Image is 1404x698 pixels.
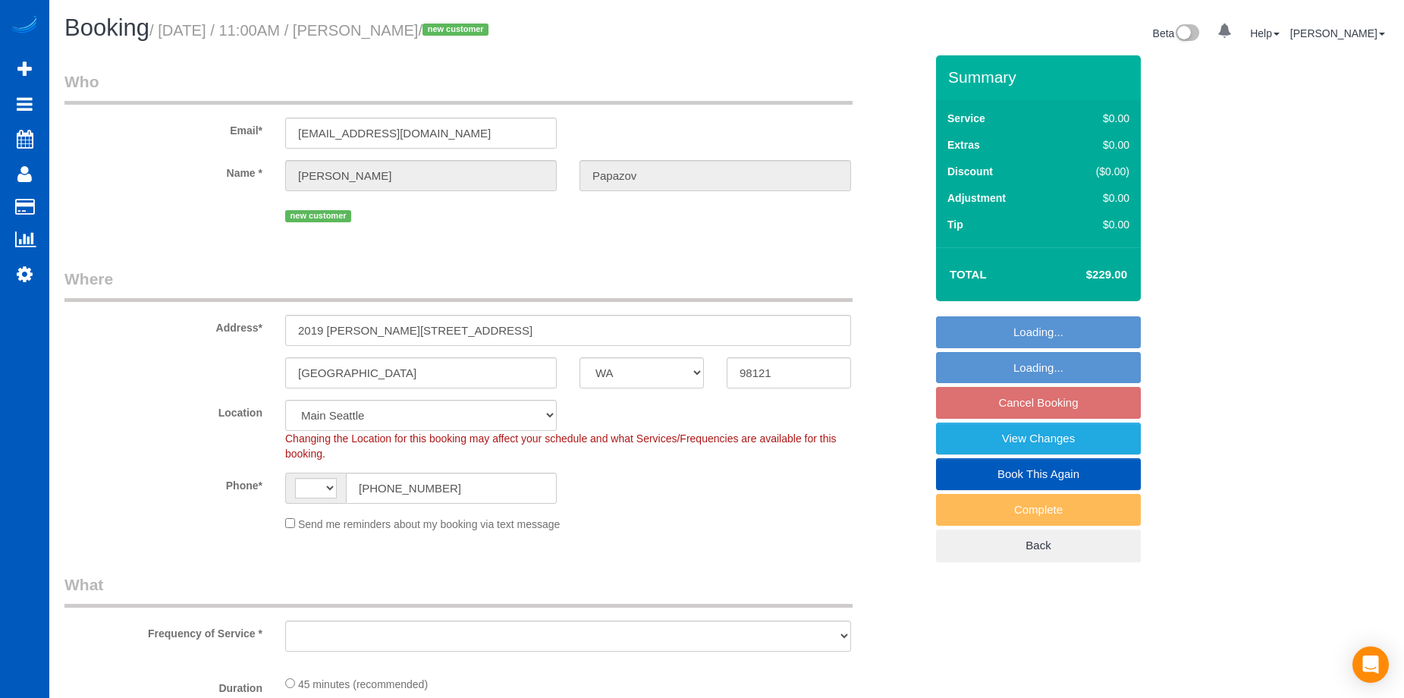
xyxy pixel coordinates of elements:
label: Frequency of Service * [53,621,274,641]
input: Zip Code* [727,357,851,388]
div: $0.00 [1064,137,1129,152]
span: Changing the Location for this booking may affect your schedule and what Services/Frequencies are... [285,432,837,460]
a: [PERSON_NAME] [1290,27,1385,39]
label: Discount [947,164,993,179]
input: Last Name* [580,160,851,191]
strong: Total [950,268,987,281]
input: Email* [285,118,557,149]
label: Phone* [53,473,274,493]
a: Back [936,530,1141,561]
span: new customer [422,24,488,36]
div: $0.00 [1064,190,1129,206]
span: / [418,22,493,39]
span: Booking [64,14,149,41]
input: Phone* [346,473,557,504]
label: Tip [947,217,963,232]
legend: What [64,574,853,608]
label: Address* [53,315,274,335]
label: Location [53,400,274,420]
a: Book This Again [936,458,1141,490]
a: View Changes [936,423,1141,454]
label: Email* [53,118,274,138]
label: Extras [947,137,980,152]
legend: Who [64,71,853,105]
img: New interface [1174,24,1199,44]
img: Automaid Logo [9,15,39,36]
span: new customer [285,210,351,222]
legend: Where [64,268,853,302]
span: Send me reminders about my booking via text message [298,518,561,530]
div: ($0.00) [1064,164,1129,179]
div: $0.00 [1064,217,1129,232]
small: / [DATE] / 11:00AM / [PERSON_NAME] [149,22,493,39]
span: 45 minutes (recommended) [298,678,428,690]
input: First Name* [285,160,557,191]
div: $0.00 [1064,111,1129,126]
label: Adjustment [947,190,1006,206]
h4: $229.00 [1041,269,1127,281]
a: Help [1250,27,1280,39]
div: Open Intercom Messenger [1352,646,1389,683]
label: Name * [53,160,274,181]
h3: Summary [948,68,1133,86]
label: Duration [53,675,274,696]
input: City* [285,357,557,388]
label: Service [947,111,985,126]
a: Beta [1153,27,1200,39]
